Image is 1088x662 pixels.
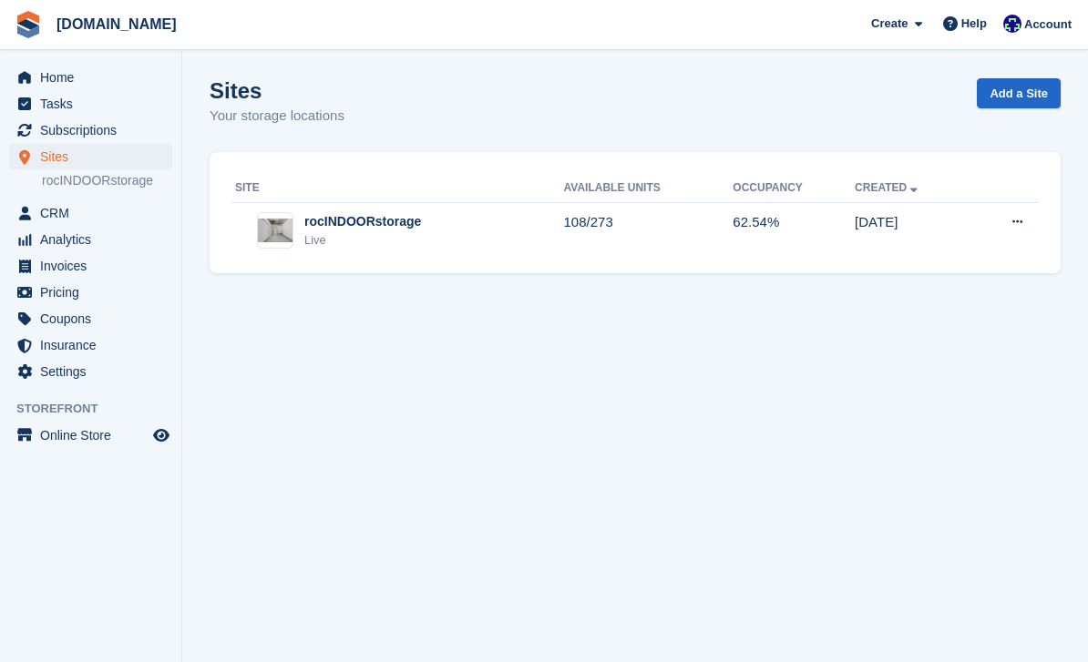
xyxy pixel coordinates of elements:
[15,11,42,38] img: stora-icon-8386f47178a22dfd0bd8f6a31ec36ba5ce8667c1dd55bd0f319d3a0aa187defe.svg
[961,15,987,33] span: Help
[871,15,908,33] span: Create
[40,117,149,143] span: Subscriptions
[855,181,921,194] a: Created
[564,174,734,203] th: Available Units
[150,424,172,446] a: Preview store
[9,332,172,358] a: menu
[733,202,855,259] td: 62.54%
[40,423,149,448] span: Online Store
[9,423,172,448] a: menu
[40,144,149,169] span: Sites
[9,253,172,279] a: menu
[9,91,172,117] a: menu
[564,202,734,259] td: 108/273
[9,200,172,226] a: menu
[304,231,421,250] div: Live
[40,332,149,358] span: Insurance
[1003,15,1021,33] img: Mike Gruttadaro
[258,219,293,242] img: Image of rocINDOORstorage site
[9,280,172,305] a: menu
[977,78,1061,108] a: Add a Site
[16,400,181,418] span: Storefront
[210,78,344,103] h1: Sites
[40,91,149,117] span: Tasks
[210,106,344,127] p: Your storage locations
[1024,15,1072,34] span: Account
[42,172,172,189] a: rocINDOORstorage
[733,174,855,203] th: Occupancy
[40,65,149,90] span: Home
[49,9,184,39] a: [DOMAIN_NAME]
[40,280,149,305] span: Pricing
[9,65,172,90] a: menu
[231,174,564,203] th: Site
[9,227,172,252] a: menu
[304,212,421,231] div: rocINDOORstorage
[9,144,172,169] a: menu
[855,202,971,259] td: [DATE]
[9,306,172,331] a: menu
[9,117,172,143] a: menu
[40,253,149,279] span: Invoices
[40,306,149,331] span: Coupons
[40,227,149,252] span: Analytics
[40,200,149,226] span: CRM
[40,359,149,384] span: Settings
[9,359,172,384] a: menu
